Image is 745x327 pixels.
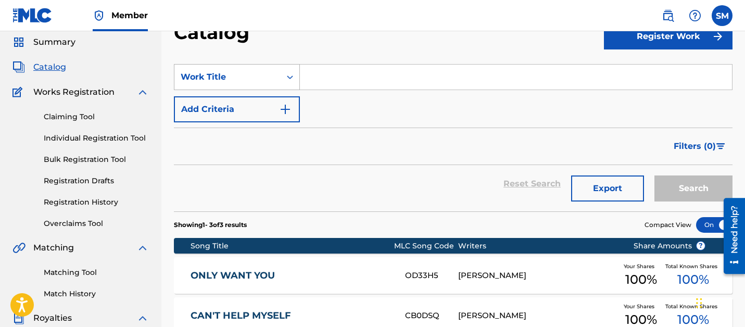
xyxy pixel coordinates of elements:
[174,64,733,211] form: Search Form
[181,71,274,83] div: Work Title
[712,30,724,43] img: f7272a7cc735f4ea7f67.svg
[174,96,300,122] button: Add Criteria
[136,242,149,254] img: expand
[33,242,74,254] span: Matching
[658,5,678,26] a: Public Search
[44,133,149,144] a: Individual Registration Tool
[191,270,391,282] a: ONLY WANT YOU
[677,270,709,289] span: 100 %
[111,9,148,21] span: Member
[12,312,25,324] img: Royalties
[136,312,149,324] img: expand
[645,220,691,230] span: Compact View
[458,241,617,251] div: Writers
[571,175,644,202] button: Export
[12,36,25,48] img: Summary
[665,262,722,270] span: Total Known Shares
[625,270,657,289] span: 100 %
[665,303,722,310] span: Total Known Shares
[716,143,725,149] img: filter
[174,220,247,230] p: Showing 1 - 3 of 3 results
[44,218,149,229] a: Overclaims Tool
[405,310,458,322] div: CB0DSQ
[12,242,26,254] img: Matching
[696,287,702,319] div: Drag
[33,86,115,98] span: Works Registration
[458,270,617,282] div: [PERSON_NAME]
[191,310,391,322] a: CAN'T HELP MYSELF
[624,303,659,310] span: Your Shares
[697,242,705,250] span: ?
[33,61,66,73] span: Catalog
[12,36,75,48] a: SummarySummary
[44,197,149,208] a: Registration History
[44,267,149,278] a: Matching Tool
[12,61,66,73] a: CatalogCatalog
[93,9,105,22] img: Top Rightsholder
[689,9,701,22] img: help
[44,288,149,299] a: Match History
[279,103,292,116] img: 9d2ae6d4665cec9f34b9.svg
[12,86,26,98] img: Works Registration
[136,86,149,98] img: expand
[33,36,75,48] span: Summary
[685,5,705,26] div: Help
[12,61,25,73] img: Catalog
[174,21,255,44] h2: Catalog
[634,241,705,251] span: Share Amounts
[405,270,458,282] div: OD33H5
[394,241,458,251] div: MLC Song Code
[44,154,149,165] a: Bulk Registration Tool
[662,9,674,22] img: search
[458,310,617,322] div: [PERSON_NAME]
[624,262,659,270] span: Your Shares
[12,8,53,23] img: MLC Logo
[693,277,745,327] iframe: Chat Widget
[674,140,716,153] span: Filters ( 0 )
[44,111,149,122] a: Claiming Tool
[667,133,733,159] button: Filters (0)
[33,312,72,324] span: Royalties
[712,5,733,26] div: User Menu
[716,194,745,278] iframe: Resource Center
[191,241,394,251] div: Song Title
[44,175,149,186] a: Registration Drafts
[604,23,733,49] button: Register Work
